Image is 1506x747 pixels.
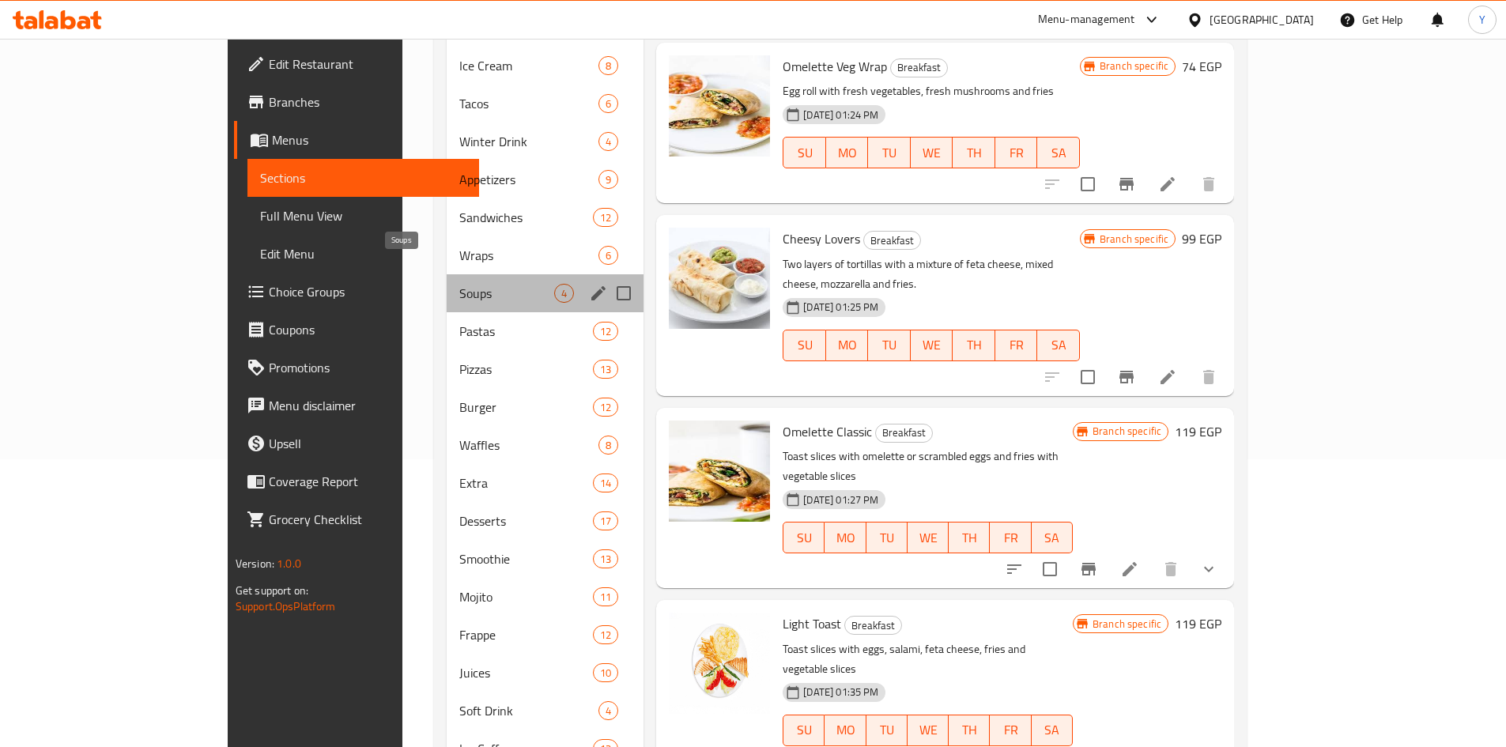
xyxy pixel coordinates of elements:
[873,526,901,549] span: TU
[277,553,301,574] span: 1.0.0
[269,472,466,491] span: Coverage Report
[783,420,872,443] span: Omelette Classic
[959,141,989,164] span: TH
[1032,522,1073,553] button: SA
[1044,141,1074,164] span: SA
[459,94,598,113] span: Tacos
[459,246,598,265] div: Wraps
[831,719,859,741] span: MO
[594,666,617,681] span: 10
[447,464,644,502] div: Extra14
[447,426,644,464] div: Waffles8
[234,121,479,159] a: Menus
[459,473,593,492] span: Extra
[669,613,770,714] img: Light Toast
[459,360,593,379] span: Pizzas
[269,282,466,301] span: Choice Groups
[459,56,598,75] span: Ice Cream
[599,96,617,111] span: 6
[447,85,644,123] div: Tacos6
[593,549,618,568] div: items
[911,330,953,361] button: WE
[1182,228,1221,250] h6: 99 EGP
[269,55,466,74] span: Edit Restaurant
[459,549,593,568] div: Smoothie
[783,137,825,168] button: SU
[447,47,644,85] div: Ice Cream8
[783,255,1080,294] p: Two layers of tortillas with a mixture of feta cheese, mixed cheese, mozzarella and fries.
[797,300,885,315] span: [DATE] 01:25 PM
[594,324,617,339] span: 12
[459,284,554,303] span: Soups
[247,197,479,235] a: Full Menu View
[790,141,819,164] span: SU
[247,159,479,197] a: Sections
[873,719,901,741] span: TU
[995,137,1038,168] button: FR
[825,715,866,746] button: MO
[594,514,617,529] span: 17
[783,522,825,553] button: SU
[1038,526,1066,549] span: SA
[1152,550,1190,588] button: delete
[599,248,617,263] span: 6
[917,334,947,357] span: WE
[669,55,770,157] img: Omelette Veg Wrap
[555,286,573,301] span: 4
[1093,58,1175,74] span: Branch specific
[598,701,618,720] div: items
[459,587,593,606] span: Mojito
[1175,613,1221,635] h6: 119 EGP
[447,312,644,350] div: Pastas12
[234,273,479,311] a: Choice Groups
[269,434,466,453] span: Upsell
[594,362,617,377] span: 13
[593,663,618,682] div: items
[844,616,902,635] div: Breakfast
[1093,232,1175,247] span: Branch specific
[236,596,336,617] a: Support.OpsPlatform
[866,715,908,746] button: TU
[459,701,598,720] div: Soft Drink
[594,590,617,605] span: 11
[1033,553,1066,586] span: Select to update
[995,330,1038,361] button: FR
[594,210,617,225] span: 12
[598,246,618,265] div: items
[447,388,644,426] div: Burger12
[669,421,770,522] img: Omelette Classic
[447,198,644,236] div: Sandwiches12
[594,476,617,491] span: 14
[917,141,947,164] span: WE
[831,526,859,549] span: MO
[234,83,479,121] a: Branches
[459,436,598,455] span: Waffles
[447,502,644,540] div: Desserts17
[783,715,825,746] button: SU
[269,320,466,339] span: Coupons
[955,719,983,741] span: TH
[790,526,818,549] span: SU
[1037,330,1080,361] button: SA
[1038,719,1066,741] span: SA
[1158,175,1177,194] a: Edit menu item
[959,334,989,357] span: TH
[1070,550,1108,588] button: Branch-specific-item
[990,715,1031,746] button: FR
[825,522,866,553] button: MO
[995,550,1033,588] button: sort-choices
[1479,11,1485,28] span: Y
[593,473,618,492] div: items
[593,587,618,606] div: items
[593,322,618,341] div: items
[599,704,617,719] span: 4
[797,685,885,700] span: [DATE] 01:35 PM
[874,141,904,164] span: TU
[594,552,617,567] span: 13
[826,137,869,168] button: MO
[459,208,593,227] span: Sandwiches
[599,438,617,453] span: 8
[864,232,920,250] span: Breakfast
[868,137,911,168] button: TU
